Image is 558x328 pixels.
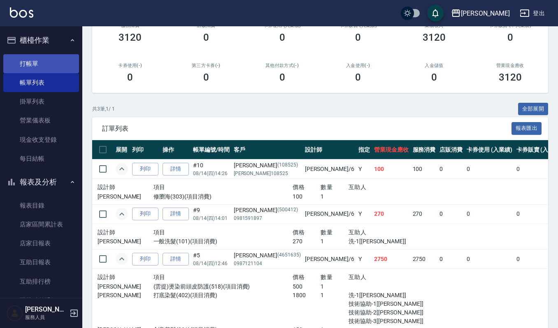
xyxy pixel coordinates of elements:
span: 互助人 [349,229,366,236]
div: [PERSON_NAME] [234,161,301,170]
td: 2750 [372,249,411,269]
p: 1 [321,291,349,300]
button: 列印 [132,163,158,176]
span: 價格 [293,274,305,280]
h5: [PERSON_NAME] [25,305,67,314]
button: [PERSON_NAME] [448,5,513,22]
td: #5 [191,249,232,269]
td: 100 [372,159,411,179]
h3: 0 [507,32,513,43]
h3: 3120 [423,32,446,43]
div: [PERSON_NAME] [234,251,301,260]
p: 100 [293,192,321,201]
button: 登出 [516,6,548,21]
a: 每日結帳 [3,149,79,168]
span: 價格 [293,229,305,236]
span: 價格 [293,184,305,190]
td: Y [356,249,372,269]
h3: 0 [431,72,437,83]
button: save [427,5,444,21]
p: 0981591897 [234,215,301,222]
td: [PERSON_NAME] /6 [303,249,356,269]
td: #10 [191,159,232,179]
a: 詳情 [163,253,189,266]
td: 100 [411,159,438,179]
th: 帳單編號/時間 [191,140,232,159]
p: 服務人員 [25,314,67,321]
p: [PERSON_NAME] [98,282,153,291]
th: 指定 [356,140,372,159]
span: 訂單列表 [102,125,511,133]
td: Y [356,159,372,179]
span: 項目 [153,184,165,190]
p: 500 [293,282,321,291]
p: [PERSON_NAME] [98,237,153,246]
td: 0 [465,204,514,224]
img: Logo [10,7,33,18]
td: 270 [411,204,438,224]
button: 全部展開 [518,103,549,115]
p: 洗-1[[PERSON_NAME]] [349,237,432,246]
p: [PERSON_NAME] [98,291,153,300]
a: 詳情 [163,208,189,220]
div: [PERSON_NAME] [234,206,301,215]
th: 操作 [160,140,191,159]
h3: 0 [203,72,209,83]
h3: 0 [279,72,285,83]
button: 列印 [132,253,158,266]
span: 項目 [153,229,165,236]
p: 打底染髮(402)(項目消費) [153,291,293,300]
button: 報表匯出 [511,122,542,135]
p: 0987121104 [234,260,301,267]
td: Y [356,204,372,224]
th: 卡券使用 (入業績) [465,140,514,159]
h2: 營業現金應收 [482,63,538,68]
h3: 0 [279,32,285,43]
span: 數量 [321,274,332,280]
h3: 3120 [119,32,142,43]
td: 0 [437,249,465,269]
span: 設計師 [98,184,115,190]
th: 店販消費 [437,140,465,159]
th: 展開 [114,140,130,159]
p: 1 [321,192,349,201]
p: 1800 [293,291,321,300]
td: #9 [191,204,232,224]
span: 互助人 [349,274,366,280]
td: 2750 [411,249,438,269]
a: 店家日報表 [3,234,79,253]
button: expand row [116,253,128,265]
a: 互助日報表 [3,253,79,272]
a: 報表匯出 [511,124,542,132]
p: 1 [321,237,349,246]
a: 現金收支登錄 [3,130,79,149]
h2: 入金使用(-) [330,63,386,68]
span: 設計師 [98,274,115,280]
span: 設計師 [98,229,115,236]
th: 客戶 [232,140,303,159]
h3: 0 [355,32,361,43]
p: 技術協助-1[[PERSON_NAME]] [349,300,432,308]
p: 一般洗髮(101)(項目消費) [153,237,293,246]
h2: 其他付款方式(-) [254,63,310,68]
a: 互助排行榜 [3,272,79,291]
a: 掛單列表 [3,92,79,111]
a: 店家區間累計表 [3,215,79,234]
div: [PERSON_NAME] [461,8,510,18]
p: (4651635) [277,251,301,260]
td: 0 [437,159,465,179]
p: 洗-1[[PERSON_NAME]] [349,291,432,300]
a: 打帳單 [3,54,79,73]
p: 修瀏海(303)(項目消費) [153,192,293,201]
td: 0 [437,204,465,224]
button: 報表及分析 [3,171,79,193]
td: [PERSON_NAME] /6 [303,159,356,179]
span: 互助人 [349,184,366,190]
button: 列印 [132,208,158,220]
th: 服務消費 [411,140,438,159]
h2: 第三方卡券(-) [178,63,235,68]
h2: 入金儲值 [406,63,463,68]
h3: 3120 [499,72,522,83]
a: 報表目錄 [3,196,79,215]
a: 互助點數明細 [3,291,79,310]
